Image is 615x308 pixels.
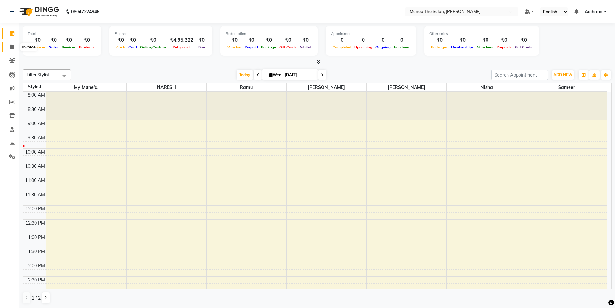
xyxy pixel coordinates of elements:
[260,37,278,44] div: ₹0
[71,3,99,21] b: 08047224946
[77,37,96,44] div: ₹0
[24,163,46,170] div: 10:30 AM
[171,45,192,49] span: Petty cash
[24,177,46,184] div: 11:00 AM
[495,37,513,44] div: ₹0
[429,37,449,44] div: ₹0
[23,83,46,90] div: Stylist
[115,31,207,37] div: Finance
[353,45,374,49] span: Upcoming
[278,37,298,44] div: ₹0
[283,70,315,80] input: 2025-09-03
[24,149,46,155] div: 10:00 AM
[27,277,46,283] div: 2:30 PM
[138,37,168,44] div: ₹0
[47,45,60,49] span: Sales
[331,45,353,49] span: Completed
[77,45,96,49] span: Products
[392,37,411,44] div: 0
[27,234,46,241] div: 1:00 PM
[374,45,392,49] span: Ongoing
[491,70,548,80] input: Search Appointment
[46,83,126,91] span: My Mane'a.
[60,37,77,44] div: ₹0
[27,262,46,269] div: 2:00 PM
[20,43,37,51] div: Invoice
[429,31,534,37] div: Other sales
[47,37,60,44] div: ₹0
[298,45,313,49] span: Wallet
[127,83,206,91] span: NARESH
[298,37,313,44] div: ₹0
[495,45,513,49] span: Prepaids
[367,83,446,91] span: [PERSON_NAME]
[585,8,603,15] span: Archana
[16,3,61,21] img: logo
[449,37,476,44] div: ₹0
[28,37,47,44] div: ₹0
[26,92,46,99] div: 8:00 AM
[553,72,572,77] span: ADD NEW
[392,45,411,49] span: No show
[476,37,495,44] div: ₹0
[331,37,353,44] div: 0
[552,70,574,80] button: ADD NEW
[449,45,476,49] span: Memberships
[197,45,207,49] span: Due
[26,120,46,127] div: 9:00 AM
[26,106,46,113] div: 8:30 AM
[353,37,374,44] div: 0
[196,37,207,44] div: ₹0
[243,37,260,44] div: ₹0
[429,45,449,49] span: Packages
[268,72,283,77] span: Wed
[513,45,534,49] span: Gift Cards
[447,83,527,91] span: nisha
[60,45,77,49] span: Services
[127,45,138,49] span: Card
[527,83,607,91] span: Sameer
[331,31,411,37] div: Appointment
[278,45,298,49] span: Gift Cards
[243,45,260,49] span: Prepaid
[168,37,196,44] div: ₹4,95,322
[260,45,278,49] span: Package
[28,31,96,37] div: Total
[24,206,46,212] div: 12:00 PM
[237,70,253,80] span: Today
[127,37,138,44] div: ₹0
[115,45,127,49] span: Cash
[26,134,46,141] div: 9:30 AM
[27,248,46,255] div: 1:30 PM
[115,37,127,44] div: ₹0
[226,45,243,49] span: Voucher
[513,37,534,44] div: ₹0
[374,37,392,44] div: 0
[24,220,46,227] div: 12:30 PM
[24,191,46,198] div: 11:30 AM
[207,83,286,91] span: Ramu
[138,45,168,49] span: Online/Custom
[32,295,41,302] span: 1 / 2
[27,72,49,77] span: Filter Stylist
[476,45,495,49] span: Vouchers
[287,83,366,91] span: [PERSON_NAME]
[226,37,243,44] div: ₹0
[226,31,313,37] div: Redemption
